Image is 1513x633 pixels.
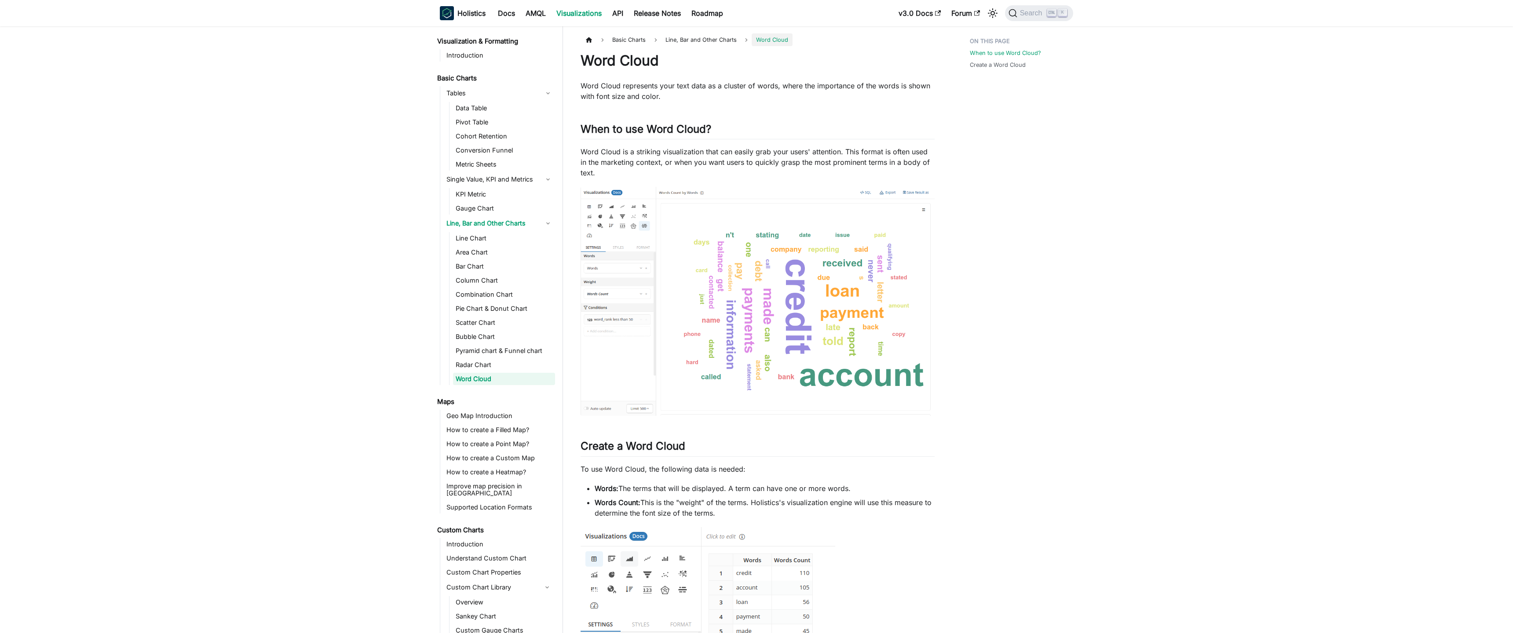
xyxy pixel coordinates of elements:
img: Holistics [440,6,454,20]
span: Search [1017,9,1048,17]
a: Geo Map Introduction [444,410,555,422]
a: Forum [946,6,985,20]
a: AMQL [520,6,551,20]
button: Switch between dark and light mode (currently light mode) [986,6,1000,20]
a: Release Notes [629,6,686,20]
a: Custom Charts [435,524,555,536]
a: Data Table [453,102,555,114]
a: Maps [435,396,555,408]
a: When to use Word Cloud? [970,49,1041,57]
nav: Docs sidebar [431,26,563,633]
a: Pie Chart & Donut Chart [453,302,555,315]
a: Home page [581,33,597,46]
a: Introduction [444,538,555,550]
a: Supported Location Formats [444,501,555,513]
a: Basic Charts [435,72,555,84]
h2: When to use Word Cloud? [581,123,935,139]
p: Word Cloud represents your text data as a cluster of words, where the importance of the words is ... [581,80,935,102]
a: Overview [453,596,555,608]
span: Word Cloud [752,33,793,46]
a: Scatter Chart [453,316,555,329]
a: Radar Chart [453,359,555,371]
a: How to create a Filled Map? [444,424,555,436]
span: Basic Charts [608,33,650,46]
a: Metric Sheets [453,158,555,171]
a: Sankey Chart [453,610,555,622]
a: Cohort Retention [453,130,555,142]
a: Conversion Funnel [453,144,555,156]
strong: Words Count: [595,498,640,507]
a: Tables [444,86,555,100]
a: How to create a Point Map? [444,438,555,450]
a: KPI Metric [453,188,555,200]
a: Pyramid chart & Funnel chart [453,345,555,357]
p: To use Word Cloud, the following data is needed: [581,464,935,474]
a: Word Cloud [453,373,555,385]
a: Bar Chart [453,260,555,273]
a: How to create a Heatmap? [444,466,555,478]
a: API [607,6,629,20]
kbd: K [1058,9,1067,17]
a: Gauge Chart [453,202,555,215]
a: Visualization & Formatting [435,35,555,47]
strong: Words: [595,484,618,493]
a: Docs [493,6,520,20]
nav: Breadcrumbs [581,33,935,46]
a: How to create a Custom Map [444,452,555,464]
a: Introduction [444,49,555,62]
a: HolisticsHolistics [440,6,486,20]
a: Column Chart [453,274,555,287]
li: The terms that will be displayed. A term can have one or more words. [595,483,935,494]
a: Visualizations [551,6,607,20]
a: Custom Chart Properties [444,566,555,578]
a: Pivot Table [453,116,555,128]
a: Improve map precision in [GEOGRAPHIC_DATA] [444,480,555,499]
a: Combination Chart [453,288,555,301]
a: Line Chart [453,232,555,244]
b: Holistics [457,8,486,18]
a: Custom Chart Library [444,580,539,594]
a: Line, Bar and Other Charts [444,216,555,230]
span: Line, Bar and Other Charts [661,33,741,46]
a: Single Value, KPI and Metrics [444,172,555,186]
a: Roadmap [686,6,728,20]
li: This is the "weight" of the terms. Holistics's visualization engine will use this measure to dete... [595,497,935,518]
h1: Word Cloud [581,52,935,69]
a: Understand Custom Chart [444,552,555,564]
a: Create a Word Cloud [970,61,1026,69]
a: Bubble Chart [453,331,555,343]
h2: Create a Word Cloud [581,440,935,456]
a: Area Chart [453,246,555,258]
button: Collapse sidebar category 'Custom Chart Library' [539,580,555,594]
a: v3.0 Docs [893,6,946,20]
button: Search (Ctrl+K) [1005,5,1073,21]
p: Word Cloud is a striking visualization that can easily grab your users' attention. This format is... [581,146,935,178]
